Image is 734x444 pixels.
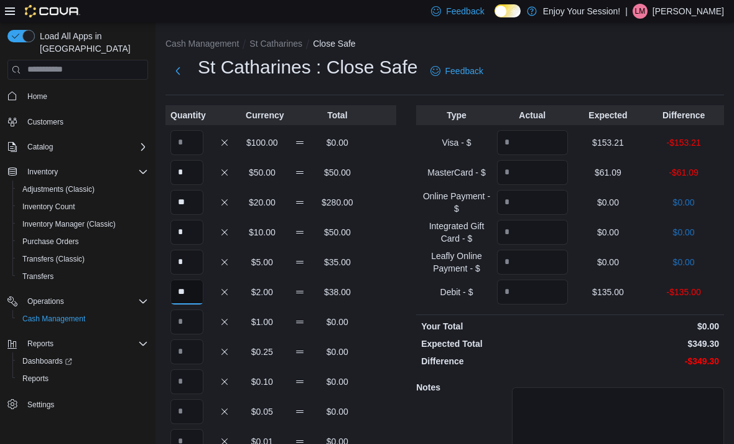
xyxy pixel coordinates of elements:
[2,113,153,131] button: Customers
[17,354,77,369] a: Dashboards
[17,217,121,232] a: Inventory Manager (Classic)
[17,269,58,284] a: Transfers
[22,397,59,412] a: Settings
[17,311,148,326] span: Cash Management
[2,138,153,156] button: Catalog
[12,215,153,233] button: Inventory Manager (Classic)
[421,109,492,121] p: Type
[22,88,148,104] span: Home
[35,30,148,55] span: Load All Apps in [GEOGRAPHIC_DATA]
[321,316,354,328] p: $0.00
[573,109,644,121] p: Expected
[22,294,69,309] button: Operations
[17,371,148,386] span: Reports
[22,294,148,309] span: Operations
[2,87,153,105] button: Home
[246,226,279,239] p: $10.00
[573,355,719,367] p: -$349.30
[170,190,203,215] input: Quantity
[17,371,53,386] a: Reports
[421,190,492,215] p: Online Payment - $
[17,252,90,267] a: Transfers (Classic)
[22,272,53,281] span: Transfers
[497,160,568,185] input: Quantity
[495,4,521,17] input: Dark Mode
[321,196,354,209] p: $280.00
[246,405,279,418] p: $0.05
[497,130,568,155] input: Quantity
[170,109,203,121] p: Quantity
[27,339,53,349] span: Reports
[17,311,90,326] a: Cash Management
[421,220,492,245] p: Integrated Gift Card - $
[22,336,148,351] span: Reports
[321,256,354,268] p: $35.00
[573,320,719,333] p: $0.00
[27,400,54,410] span: Settings
[17,217,148,232] span: Inventory Manager (Classic)
[421,338,567,350] p: Expected Total
[2,293,153,310] button: Operations
[22,202,75,212] span: Inventory Count
[22,115,68,130] a: Customers
[27,92,47,102] span: Home
[22,139,148,154] span: Catalog
[543,4,621,19] p: Enjoy Your Session!
[12,250,153,268] button: Transfers (Classic)
[497,250,568,275] input: Quantity
[633,4,648,19] div: Leia Mahoney
[12,352,153,370] a: Dashboards
[17,182,148,197] span: Adjustments (Classic)
[497,109,568,121] p: Actual
[421,136,492,149] p: Visa - $
[246,286,279,298] p: $2.00
[12,181,153,198] button: Adjustments (Classic)
[648,196,719,209] p: $0.00
[22,184,95,194] span: Adjustments (Classic)
[321,346,354,358] p: $0.00
[421,320,567,333] p: Your Total
[246,196,279,209] p: $20.00
[22,374,49,384] span: Reports
[22,89,52,104] a: Home
[648,286,719,298] p: -$135.00
[22,139,58,154] button: Catalog
[27,296,64,306] span: Operations
[2,335,153,352] button: Reports
[22,114,148,130] span: Customers
[12,310,153,328] button: Cash Management
[25,5,80,17] img: Cova
[648,109,719,121] p: Difference
[12,370,153,387] button: Reports
[648,256,719,268] p: $0.00
[170,339,203,364] input: Quantity
[445,65,483,77] span: Feedback
[648,226,719,239] p: $0.00
[22,356,72,366] span: Dashboards
[497,220,568,245] input: Quantity
[170,309,203,334] input: Quantity
[648,166,719,179] p: -$61.09
[573,136,644,149] p: $153.21
[421,286,492,298] p: Debit - $
[22,164,148,179] span: Inventory
[321,286,354,298] p: $38.00
[635,4,646,19] span: LM
[246,166,279,179] p: $50.00
[573,196,644,209] p: $0.00
[12,268,153,285] button: Transfers
[17,234,84,249] a: Purchase Orders
[246,136,279,149] p: $100.00
[165,37,724,52] nav: An example of EuiBreadcrumbs
[170,250,203,275] input: Quantity
[497,280,568,305] input: Quantity
[246,346,279,358] p: $0.25
[198,55,418,80] h1: St Catharines : Close Safe
[22,237,79,247] span: Purchase Orders
[27,142,53,152] span: Catalog
[321,376,354,388] p: $0.00
[170,220,203,245] input: Quantity
[313,39,355,49] button: Close Safe
[17,354,148,369] span: Dashboards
